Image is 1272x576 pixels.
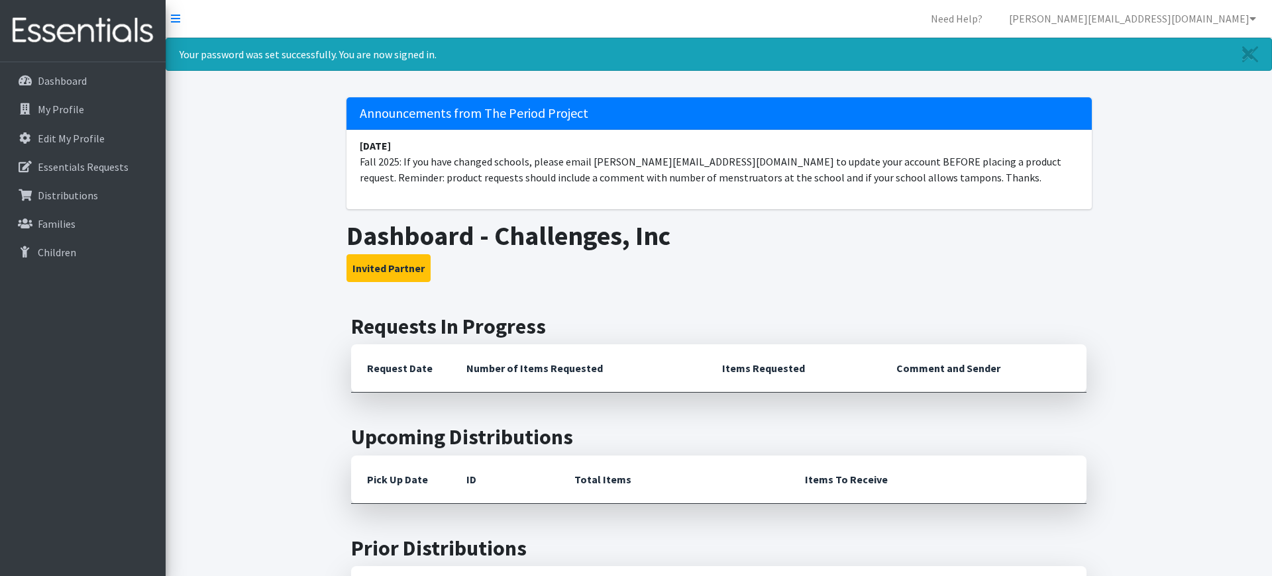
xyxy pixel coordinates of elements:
th: Request Date [351,344,450,393]
a: Essentials Requests [5,154,160,180]
a: [PERSON_NAME][EMAIL_ADDRESS][DOMAIN_NAME] [998,5,1267,32]
h1: Dashboard - Challenges, Inc [346,220,1092,252]
a: Close [1229,38,1271,70]
a: Distributions [5,182,160,209]
a: My Profile [5,96,160,122]
button: Invited Partner [346,254,431,282]
h2: Requests In Progress [351,314,1086,339]
th: Items Requested [706,344,880,393]
th: Items To Receive [789,456,1086,504]
a: Children [5,239,160,265]
th: Total Items [558,456,789,504]
a: Need Help? [920,5,993,32]
p: Distributions [38,189,98,202]
th: Number of Items Requested [450,344,706,393]
p: Children [38,246,76,259]
h2: Prior Distributions [351,536,1086,561]
th: Comment and Sender [880,344,1086,393]
img: HumanEssentials [5,9,160,53]
li: Fall 2025: If you have changed schools, please email [PERSON_NAME][EMAIL_ADDRESS][DOMAIN_NAME] to... [346,130,1092,193]
p: Edit My Profile [38,132,105,145]
p: Essentials Requests [38,160,129,173]
th: Pick Up Date [351,456,450,504]
p: My Profile [38,103,84,116]
div: Your password was set successfully. You are now signed in. [166,38,1272,71]
p: Families [38,217,76,230]
th: ID [450,456,558,504]
a: Edit My Profile [5,125,160,152]
h5: Announcements from The Period Project [346,97,1092,130]
p: Dashboard [38,74,87,87]
strong: [DATE] [360,139,391,152]
h2: Upcoming Distributions [351,424,1086,450]
a: Dashboard [5,68,160,94]
a: Families [5,211,160,237]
